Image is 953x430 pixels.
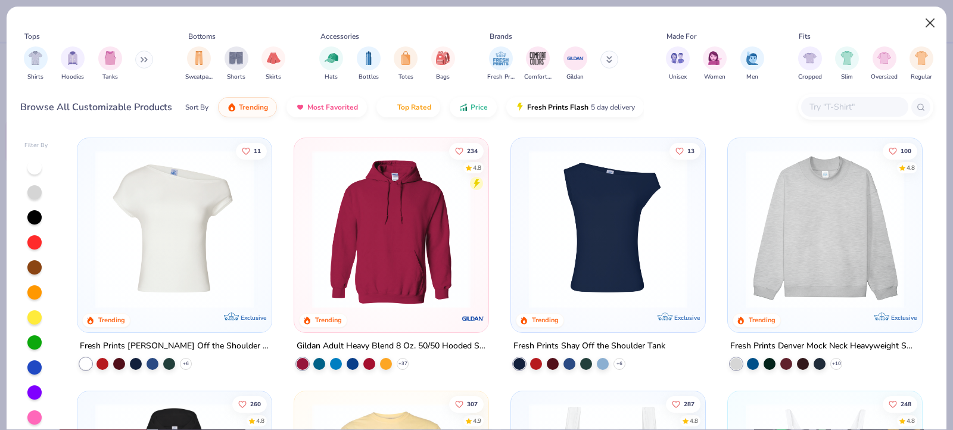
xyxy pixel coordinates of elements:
[871,46,898,82] button: filter button
[746,73,758,82] span: Men
[798,46,822,82] div: filter for Cropped
[524,46,552,82] div: filter for Comfort Colors
[840,51,854,65] img: Slim Image
[740,46,764,82] div: filter for Men
[506,97,644,117] button: Fresh Prints Flash5 day delivery
[431,46,455,82] div: filter for Bags
[27,73,43,82] span: Shirts
[871,46,898,82] div: filter for Oversized
[910,46,933,82] button: filter button
[320,31,359,42] div: Accessories
[473,163,481,172] div: 4.8
[835,46,859,82] div: filter for Slim
[883,142,917,159] button: Like
[529,49,547,67] img: Comfort Colors Image
[239,102,268,112] span: Trending
[306,150,476,309] img: 01756b78-01f6-4cc6-8d8a-3c30c1a0c8ac
[227,73,245,82] span: Shorts
[29,51,42,65] img: Shirts Image
[487,46,515,82] div: filter for Fresh Prints
[307,102,358,112] span: Most Favorited
[684,401,694,407] span: 287
[841,73,853,82] span: Slim
[359,73,379,82] span: Bottles
[357,46,381,82] div: filter for Bottles
[693,150,864,309] img: af1e0f41-62ea-4e8f-9b2b-c8bb59fc549d
[461,307,485,331] img: Gildan logo
[261,46,285,82] button: filter button
[399,51,412,65] img: Totes Image
[473,416,481,425] div: 4.9
[492,49,510,67] img: Fresh Prints Image
[524,73,552,82] span: Comfort Colors
[394,46,418,82] button: filter button
[24,31,40,42] div: Tops
[616,360,622,367] span: + 6
[251,401,261,407] span: 260
[566,73,584,82] span: Gildan
[799,31,811,42] div: Fits
[910,46,933,82] div: filter for Regular
[669,73,687,82] span: Unisex
[669,142,700,159] button: Like
[915,51,929,65] img: Regular Image
[98,46,122,82] button: filter button
[24,141,48,150] div: Filter By
[450,97,497,117] button: Price
[98,46,122,82] div: filter for Tanks
[185,46,213,82] div: filter for Sweatpants
[490,31,512,42] div: Brands
[431,46,455,82] button: filter button
[666,46,690,82] button: filter button
[471,102,488,112] span: Price
[563,46,587,82] div: filter for Gildan
[185,46,213,82] button: filter button
[487,46,515,82] button: filter button
[907,416,915,425] div: 4.8
[674,314,700,322] span: Exclusive
[297,339,486,354] div: Gildan Adult Heavy Blend 8 Oz. 50/50 Hooded Sweatshirt
[704,73,725,82] span: Women
[319,46,343,82] button: filter button
[286,97,367,117] button: Most Favorited
[690,416,698,425] div: 4.8
[185,73,213,82] span: Sweatpants
[666,46,690,82] div: filter for Unisex
[730,339,920,354] div: Fresh Prints Denver Mock Neck Heavyweight Sweatshirt
[236,142,267,159] button: Like
[449,395,484,412] button: Like
[513,339,665,354] div: Fresh Prints Shay Off the Shoulder Tank
[746,51,759,65] img: Men Image
[185,102,208,113] div: Sort By
[524,46,552,82] button: filter button
[24,46,48,82] button: filter button
[325,73,338,82] span: Hats
[376,97,440,117] button: Top Rated
[798,46,822,82] button: filter button
[831,360,840,367] span: + 10
[325,51,338,65] img: Hats Image
[708,51,722,65] img: Women Image
[266,73,281,82] span: Skirts
[357,46,381,82] button: filter button
[254,148,261,154] span: 11
[671,51,684,65] img: Unisex Image
[362,51,375,65] img: Bottles Image
[890,314,916,322] span: Exclusive
[687,148,694,154] span: 13
[901,148,911,154] span: 100
[61,73,84,82] span: Hoodies
[102,73,118,82] span: Tanks
[89,150,260,309] img: a1c94bf0-cbc2-4c5c-96ec-cab3b8502a7f
[20,100,172,114] div: Browse All Customizable Products
[225,46,248,82] div: filter for Shorts
[883,395,917,412] button: Like
[919,12,942,35] button: Close
[449,142,484,159] button: Like
[227,102,236,112] img: trending.gif
[563,46,587,82] button: filter button
[527,102,588,112] span: Fresh Prints Flash
[385,102,395,112] img: TopRated.gif
[467,148,478,154] span: 234
[911,73,932,82] span: Regular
